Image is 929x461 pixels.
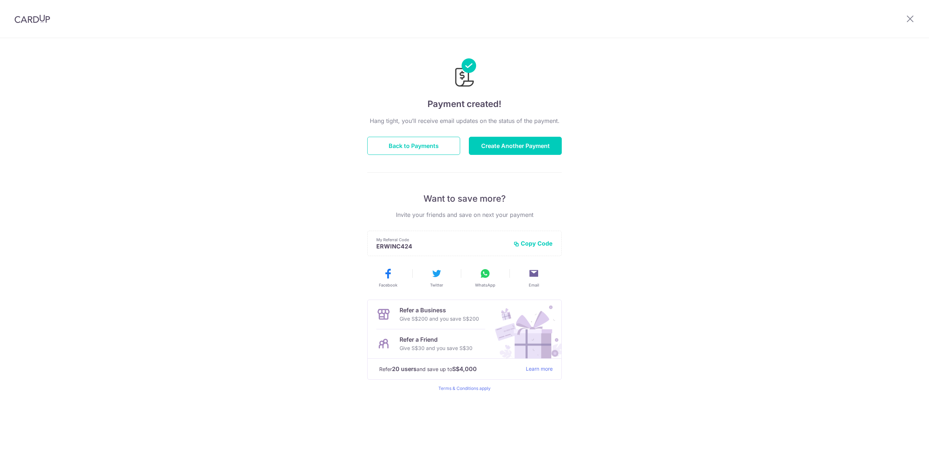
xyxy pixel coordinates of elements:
button: WhatsApp [464,268,507,288]
img: Refer [488,300,561,358]
p: Hang tight, you’ll receive email updates on the status of the payment. [367,116,562,125]
button: Facebook [367,268,409,288]
span: Facebook [379,282,397,288]
p: Refer and save up to [379,365,520,374]
p: Give S$200 and you save S$200 [400,314,479,323]
button: Email [512,268,555,288]
p: Want to save more? [367,193,562,205]
button: Twitter [415,268,458,288]
strong: S$4,000 [452,365,477,373]
span: WhatsApp [475,282,495,288]
p: Invite your friends and save on next your payment [367,210,562,219]
a: Terms & Conditions apply [438,386,491,391]
p: ERWINC424 [376,243,508,250]
span: Email [529,282,539,288]
span: Twitter [430,282,443,288]
button: Create Another Payment [469,137,562,155]
p: Refer a Friend [400,335,472,344]
p: Give S$30 and you save S$30 [400,344,472,353]
a: Learn more [526,365,553,374]
button: Copy Code [513,240,553,247]
strong: 20 users [392,365,417,373]
p: My Referral Code [376,237,508,243]
img: Payments [453,58,476,89]
button: Back to Payments [367,137,460,155]
img: CardUp [15,15,50,23]
h4: Payment created! [367,98,562,111]
p: Refer a Business [400,306,479,314]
